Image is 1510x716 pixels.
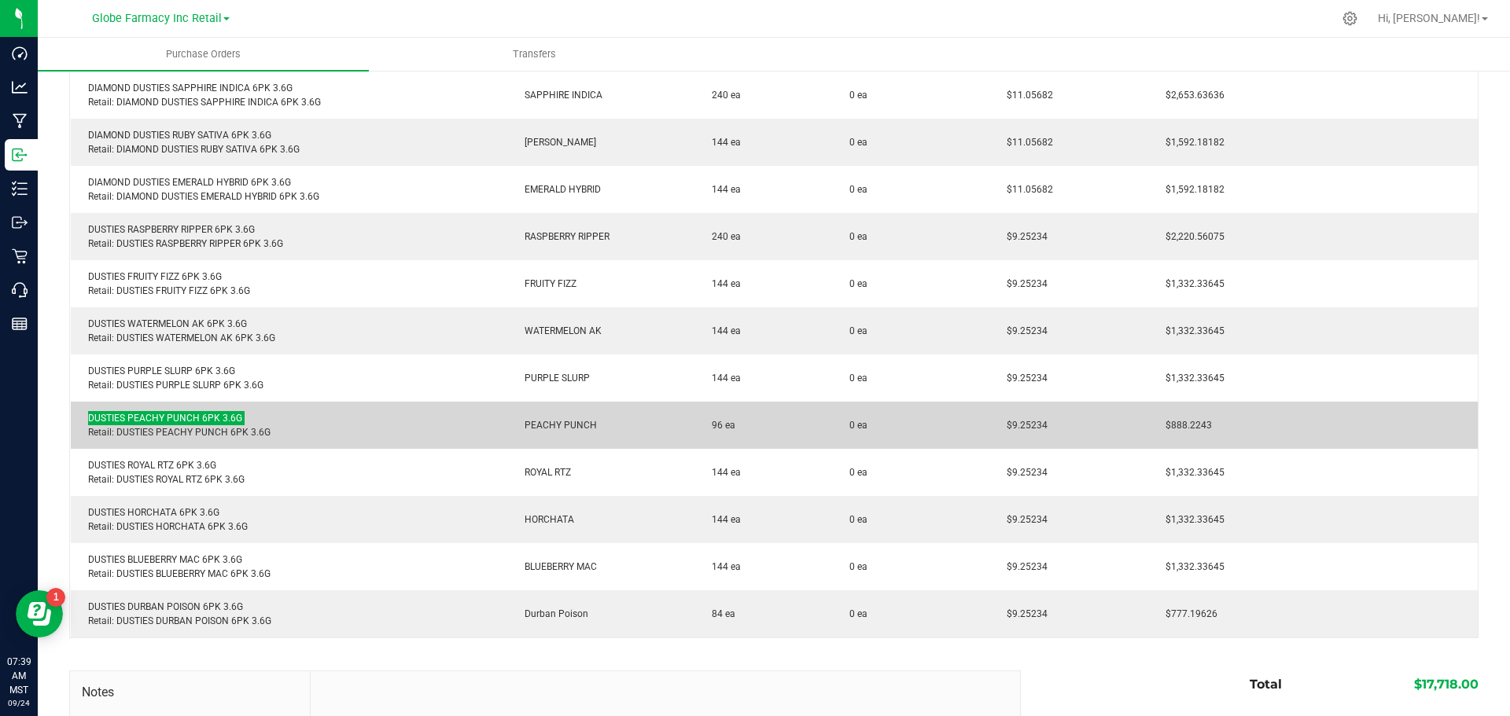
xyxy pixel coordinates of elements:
[999,373,1048,384] span: $9.25234
[7,655,31,697] p: 07:39 AM MST
[145,47,262,61] span: Purchase Orders
[1378,12,1480,24] span: Hi, [PERSON_NAME]!
[517,325,602,336] span: WATERMELON AK
[704,514,741,525] span: 144 ea
[999,467,1048,478] span: $9.25234
[12,316,28,332] inline-svg: Reports
[849,135,867,149] span: 0 ea
[1158,184,1225,195] span: $1,592.18182
[80,128,498,156] div: DIAMOND DUSTIES RUBY SATIVA 6PK 3.6G Retail: DIAMOND DUSTIES RUBY SATIVA 6PK 3.6G
[12,181,28,196] inline-svg: Inventory
[704,373,741,384] span: 144 ea
[1158,467,1225,478] span: $1,332.33645
[999,90,1053,101] span: $11.05682
[80,270,498,298] div: DUSTIES FRUITY FIZZ 6PK 3.6G Retail: DUSTIES FRUITY FIZZ 6PK 3.6G
[999,561,1048,572] span: $9.25234
[704,325,741,336] span: 144 ea
[1158,325,1225,336] span: $1,332.33645
[80,411,498,439] div: DUSTIES PEACHY PUNCH 6PK 3.6G Retail: DUSTIES PEACHY PUNCH 6PK 3.6G
[12,147,28,163] inline-svg: Inbound
[517,373,590,384] span: PURPLE SLURP
[849,88,867,102] span: 0 ea
[704,90,741,101] span: 240 ea
[1158,561,1225,572] span: $1,332.33645
[1158,231,1225,242] span: $2,220.56075
[704,231,741,242] span: 240 ea
[517,561,597,572] span: BLUEBERRY MAC
[849,512,867,527] span: 0 ea
[999,231,1048,242] span: $9.25234
[46,588,65,607] iframe: Resource center unread badge
[999,278,1048,289] span: $9.25234
[7,697,31,709] p: 09/24
[517,137,596,148] span: [PERSON_NAME]
[704,561,741,572] span: 144 ea
[12,46,28,61] inline-svg: Dashboard
[517,231,610,242] span: RASPBERRY RIPPER
[12,282,28,298] inline-svg: Call Center
[82,683,298,702] span: Notes
[1158,137,1225,148] span: $1,592.18182
[517,467,571,478] span: ROYAL RTZ
[80,317,498,345] div: DUSTIES WATERMELON AK 6PK 3.6G Retail: DUSTIES WATERMELON AK 6PK 3.6G
[12,113,28,129] inline-svg: Manufacturing
[704,137,741,148] span: 144 ea
[999,420,1048,431] span: $9.25234
[1250,677,1282,692] span: Total
[1414,677,1479,692] span: $17,718.00
[492,47,577,61] span: Transfers
[38,38,369,71] a: Purchase Orders
[80,458,498,487] div: DUSTIES ROYAL RTZ 6PK 3.6G Retail: DUSTIES ROYAL RTZ 6PK 3.6G
[517,608,588,619] span: Durban Poison
[517,90,602,101] span: SAPPHIRE INDICA
[80,600,498,628] div: DUSTIES DURBAN POISON 6PK 3.6G Retail: DUSTIES DURBAN POISON 6PK 3.6G
[80,175,498,204] div: DIAMOND DUSTIES EMERALD HYBRID 6PK 3.6G Retail: DIAMOND DUSTIES EMERALD HYBRID 6PK 3.6G
[80,553,498,581] div: DUSTIES BLUEBERRY MAC 6PK 3.6G Retail: DUSTIES BLUEBERRY MAC 6PK 3.6G
[999,184,1053,195] span: $11.05682
[704,420,735,431] span: 96 ea
[1158,514,1225,525] span: $1,332.33645
[517,184,601,195] span: EMERALD HYBRID
[369,38,700,71] a: Transfers
[704,467,741,478] span: 144 ea
[80,364,498,392] div: DUSTIES PURPLE SLURP 6PK 3.6G Retail: DUSTIES PURPLE SLURP 6PK 3.6G
[704,608,735,619] span: 84 ea
[999,608,1048,619] span: $9.25234
[12,248,28,264] inline-svg: Retail
[16,590,63,637] iframe: Resource center
[1158,420,1212,431] span: $888.2243
[999,137,1053,148] span: $11.05682
[1340,11,1360,26] div: Manage settings
[1158,608,1217,619] span: $777.19626
[849,418,867,432] span: 0 ea
[999,514,1048,525] span: $9.25234
[80,81,498,109] div: DIAMOND DUSTIES SAPPHIRE INDICA 6PK 3.6G Retail: DIAMOND DUSTIES SAPPHIRE INDICA 6PK 3.6G
[12,79,28,95] inline-svg: Analytics
[1158,278,1225,289] span: $1,332.33645
[12,215,28,230] inline-svg: Outbound
[1158,373,1225,384] span: $1,332.33645
[704,184,741,195] span: 144 ea
[517,420,597,431] span: PEACHY PUNCH
[849,607,867,621] span: 0 ea
[999,325,1048,336] span: $9.25234
[92,12,222,25] span: Globe Farmacy Inc Retail
[849,465,867,479] span: 0 ea
[1158,90,1225,101] span: $2,653.63636
[849,324,867,338] span: 0 ea
[849,371,867,385] span: 0 ea
[517,278,576,289] span: FRUITY FIZZ
[80,222,498,251] div: DUSTIES RASPBERRY RIPPER 6PK 3.6G Retail: DUSTIES RASPBERRY RIPPER 6PK 3.6G
[849,229,867,244] span: 0 ea
[849,182,867,196] span: 0 ea
[517,514,574,525] span: HORCHATA
[849,277,867,291] span: 0 ea
[849,560,867,574] span: 0 ea
[80,505,498,534] div: DUSTIES HORCHATA 6PK 3.6G Retail: DUSTIES HORCHATA 6PK 3.6G
[704,278,741,289] span: 144 ea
